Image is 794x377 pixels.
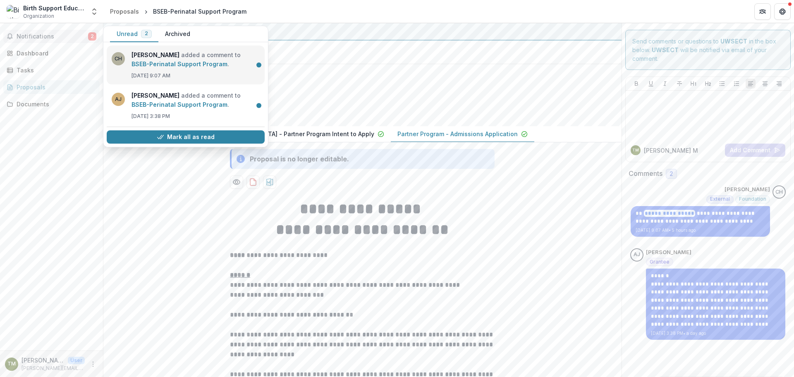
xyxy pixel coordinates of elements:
button: Strike [674,79,684,89]
p: User [68,357,85,364]
div: Amanda Johnston [634,252,640,257]
div: Send comments or questions to in the box below. will be notified via email of your comment. [625,30,791,70]
span: Foundation [739,196,766,202]
div: UWSECT [110,26,615,36]
p: [PERSON_NAME] [646,248,691,257]
button: Align Left [746,79,756,89]
button: Bold [631,79,641,89]
div: Carli Herz [775,190,783,195]
div: Documents [17,100,93,108]
div: Proposals [110,7,139,16]
button: Underline [646,79,656,89]
a: Dashboard [3,46,100,60]
button: Open entity switcher [88,3,100,20]
p: added a comment to . [132,91,260,109]
div: Proposals [17,83,93,91]
div: Proposal is no longer editable. [250,154,349,164]
a: Documents [3,97,100,111]
button: Align Right [774,79,784,89]
span: Organization [23,12,54,20]
button: download-proposal [246,175,260,189]
div: Birth Support Education & Beyond [23,4,85,12]
span: External [710,196,730,202]
p: [DATE] 3:38 PM • a day ago [651,330,780,336]
a: BSEB-Perinatal Support Program [132,60,227,67]
h2: Comments [629,170,662,178]
button: Bullet List [717,79,727,89]
span: 2 [88,32,96,41]
p: Partner Program - Admissions Application [397,130,518,138]
span: Grantee [650,259,670,265]
img: Birth Support Education & Beyond [7,5,20,18]
p: [PERSON_NAME][EMAIL_ADDRESS][PERSON_NAME][DOMAIN_NAME] [22,365,85,372]
p: added a comment to . [132,50,260,69]
button: Archived [158,26,197,42]
button: Preview 996f83ee-355f-41ba-9509-aab7cc5c403a-1.pdf [230,175,243,189]
button: Unread [110,26,158,42]
button: Heading 2 [703,79,713,89]
strong: UWSECT [720,38,747,45]
button: Align Center [760,79,770,89]
div: Traci McComiskey [632,148,639,152]
nav: breadcrumb [107,5,250,17]
div: Dashboard [17,49,93,58]
p: [PERSON_NAME] [725,185,770,194]
a: Proposals [3,80,100,94]
button: Partners [754,3,771,20]
button: Get Help [774,3,791,20]
a: BSEB-Perinatal Support Program [132,101,227,108]
div: BSEB-Perinatal Support Program [153,7,246,16]
button: Ordered List [732,79,741,89]
a: Proposals [107,5,142,17]
p: [PERSON_NAME] [22,356,65,365]
p: [PERSON_NAME] M [644,146,698,155]
a: Tasks [3,63,100,77]
strong: UWSECT [652,46,679,53]
div: Traci McComiskey [7,361,16,367]
button: Mark all as read [107,130,265,144]
button: More [88,359,98,369]
p: [DATE] 9:07 AM • 5 hours ago [636,227,765,233]
button: Italicize [660,79,670,89]
button: Add Comment [725,144,785,157]
span: Notifications [17,33,88,40]
div: Tasks [17,66,93,74]
h2: BSEB-Perinatal Support Program [110,71,602,81]
span: 2 [670,170,673,178]
span: 2 [145,31,148,36]
button: Heading 1 [689,79,698,89]
button: download-proposal [263,175,276,189]
button: Notifications2 [3,30,100,43]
